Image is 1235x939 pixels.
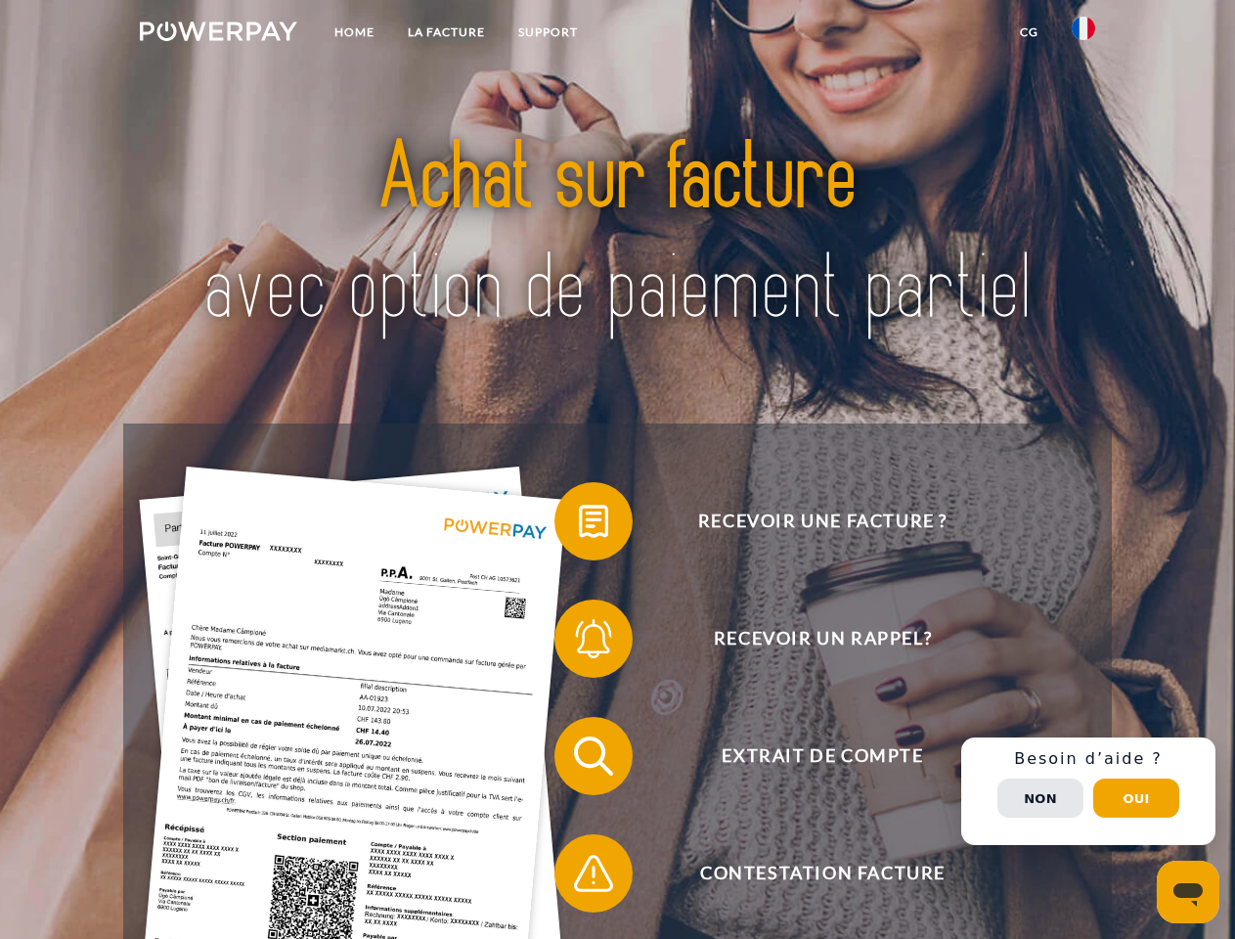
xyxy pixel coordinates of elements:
span: Recevoir une facture ? [583,482,1062,560]
img: qb_bell.svg [569,614,618,663]
div: Schnellhilfe [961,738,1215,845]
span: Recevoir un rappel? [583,600,1062,678]
button: Extrait de compte [554,717,1063,795]
button: Recevoir un rappel? [554,600,1063,678]
a: CG [1003,15,1055,50]
a: Support [502,15,595,50]
button: Recevoir une facture ? [554,482,1063,560]
h3: Besoin d’aide ? [973,749,1204,769]
a: LA FACTURE [391,15,502,50]
img: qb_warning.svg [569,849,618,898]
img: logo-powerpay-white.svg [140,22,297,41]
img: qb_search.svg [569,732,618,781]
span: Extrait de compte [583,717,1062,795]
img: fr [1072,17,1095,40]
button: Oui [1093,779,1179,818]
span: Contestation Facture [583,834,1062,913]
a: Home [318,15,391,50]
iframe: Bouton de lancement de la fenêtre de messagerie [1157,861,1219,923]
button: Contestation Facture [554,834,1063,913]
button: Non [997,779,1083,818]
img: title-powerpay_fr.svg [187,94,1048,375]
img: qb_bill.svg [569,497,618,546]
